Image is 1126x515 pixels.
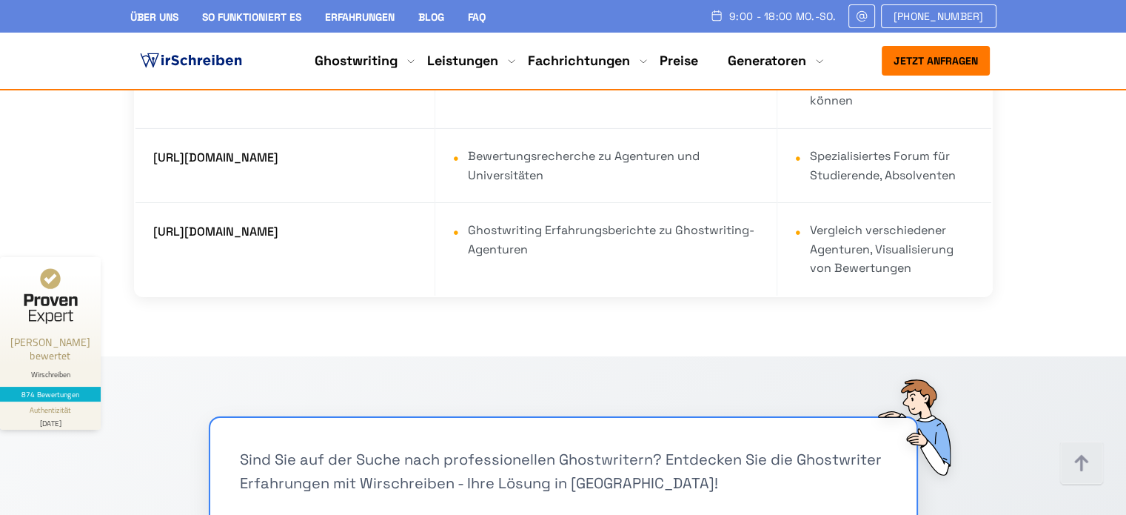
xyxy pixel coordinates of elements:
div: Authentizität [30,405,72,416]
div: Wirschreiben [6,370,95,379]
li: Ghostwriting Erfahrungsberichte zu Ghostwriting-Agenturen [453,221,759,259]
span: 9:00 - 18:00 Mo.-So. [729,10,837,22]
li: Vergleich verschiedener Agenturen, Visualisierung von Bewertungen [795,221,973,278]
a: Fachrichtungen [528,52,630,70]
a: [PHONE_NUMBER] [881,4,996,28]
li: Spezialisiertes Forum für Studierende, Absolventen [795,147,973,185]
a: Generatoren [728,52,806,70]
div: Sind Sie auf der Suche nach professionellen Ghostwritern? Entdecken Sie die Ghostwriter Erfahrung... [240,448,887,495]
li: Bewertungsrecherche zu Agenturen und Universitäten [453,147,759,185]
a: [URL][DOMAIN_NAME] [153,150,278,165]
img: button top [1059,442,1104,486]
img: Schedule [710,10,723,21]
a: Preise [660,52,698,69]
a: Leistungen [427,52,498,70]
a: Über uns [130,10,178,24]
a: So funktioniert es [202,10,301,24]
a: Blog [418,10,444,24]
a: FAQ [468,10,486,24]
a: Ghostwriting [315,52,398,70]
a: [URL][DOMAIN_NAME] [153,224,278,239]
img: logo ghostwriter-österreich [137,50,245,72]
span: [PHONE_NUMBER] [894,10,984,22]
div: [DATE] [6,416,95,427]
a: Erfahrungen [325,10,395,24]
img: Email [855,10,868,22]
button: Jetzt anfragen [882,46,990,76]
